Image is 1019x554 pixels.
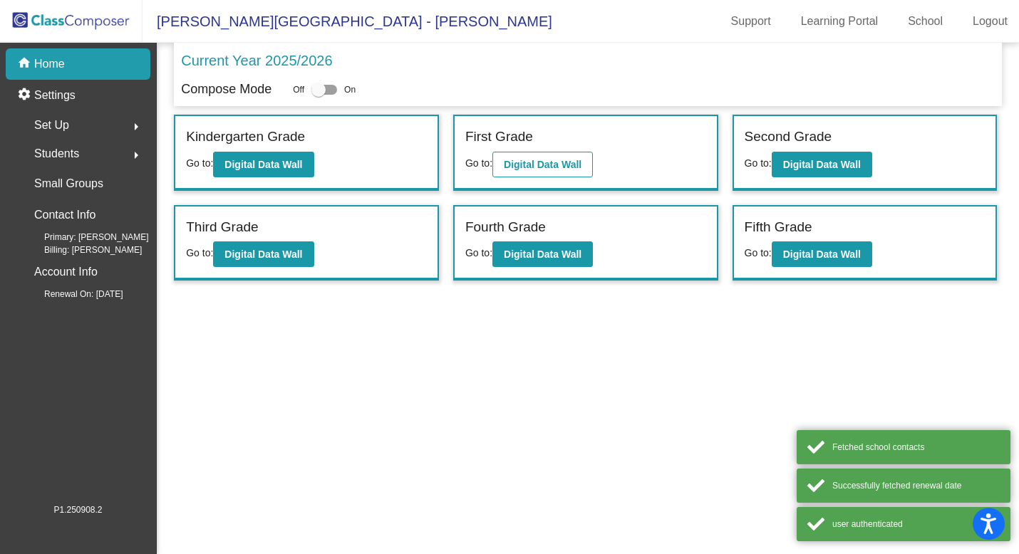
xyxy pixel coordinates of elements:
[783,159,861,170] b: Digital Data Wall
[465,247,492,258] span: Go to:
[34,262,98,282] p: Account Info
[34,144,79,164] span: Students
[832,518,1000,531] div: user authenticated
[21,244,142,256] span: Billing: [PERSON_NAME]
[492,152,593,177] button: Digital Data Wall
[213,241,314,267] button: Digital Data Wall
[504,159,581,170] b: Digital Data Wall
[790,10,890,33] a: Learning Portal
[186,157,213,169] span: Go to:
[21,288,123,300] span: Renewal On: [DATE]
[745,127,832,147] label: Second Grade
[17,56,34,73] mat-icon: home
[745,217,812,238] label: Fifth Grade
[465,157,492,169] span: Go to:
[186,127,305,147] label: Kindergarten Grade
[832,441,1000,454] div: Fetched school contacts
[128,147,145,164] mat-icon: arrow_right
[720,10,782,33] a: Support
[465,217,546,238] label: Fourth Grade
[34,56,65,73] p: Home
[34,87,76,104] p: Settings
[772,241,872,267] button: Digital Data Wall
[504,249,581,260] b: Digital Data Wall
[34,174,103,194] p: Small Groups
[143,10,552,33] span: [PERSON_NAME][GEOGRAPHIC_DATA] - [PERSON_NAME]
[783,249,861,260] b: Digital Data Wall
[186,247,213,258] span: Go to:
[17,87,34,104] mat-icon: settings
[224,249,302,260] b: Digital Data Wall
[465,127,533,147] label: First Grade
[21,231,149,244] span: Primary: [PERSON_NAME]
[34,115,69,135] span: Set Up
[344,83,356,96] span: On
[293,83,304,96] span: Off
[492,241,593,267] button: Digital Data Wall
[128,118,145,135] mat-icon: arrow_right
[34,205,95,225] p: Contact Info
[745,247,772,258] span: Go to:
[213,152,314,177] button: Digital Data Wall
[832,479,1000,492] div: Successfully fetched renewal date
[224,159,302,170] b: Digital Data Wall
[181,50,332,71] p: Current Year 2025/2026
[745,157,772,169] span: Go to:
[181,80,271,99] p: Compose Mode
[961,10,1019,33] a: Logout
[772,152,872,177] button: Digital Data Wall
[186,217,258,238] label: Third Grade
[896,10,954,33] a: School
